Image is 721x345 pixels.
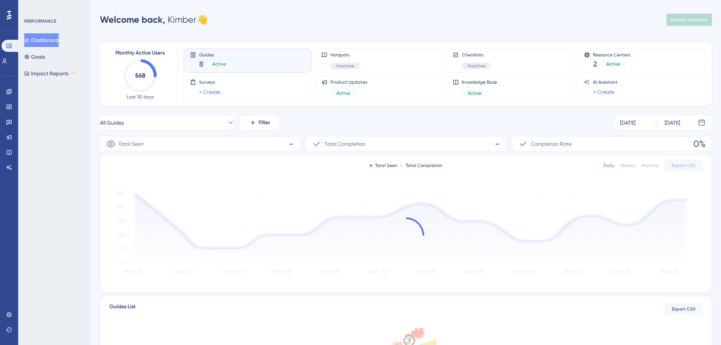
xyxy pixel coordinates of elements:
button: All Guides [100,115,235,130]
div: Monthly [642,162,659,169]
span: 0% [693,138,705,150]
span: Knowledge Base [462,79,497,85]
div: Daily [603,162,614,169]
button: Impact ReportsBETA [24,67,77,80]
span: Guides [199,52,232,57]
span: All Guides [100,118,124,127]
div: Total Completion [400,162,442,169]
span: Surveys [199,79,220,85]
span: Active [606,61,620,67]
span: Publish Changes [671,17,707,23]
button: Export CSV [665,303,702,315]
div: Weekly [620,162,635,169]
button: Goals [24,50,45,64]
span: Export CSV [672,162,696,169]
span: Guides List [109,302,135,316]
span: Inactive [336,63,354,69]
div: [DATE] [665,118,680,127]
span: Total Seen [118,139,144,148]
div: [DATE] [620,118,635,127]
span: Inactive [468,63,485,69]
div: PERFORMANCE [24,18,56,24]
div: Total Seen [370,162,397,169]
div: Kimber 👋 [100,14,208,26]
span: AI Assistant [593,79,618,85]
span: Monthly Active Users [115,48,165,58]
span: - [495,138,500,150]
span: Active [212,61,226,67]
button: Publish Changes [666,14,712,26]
span: Welcome back, [100,14,165,25]
span: Active [336,90,350,96]
div: BETA [70,72,77,75]
span: 8 [199,59,203,69]
text: 568 [135,72,145,79]
span: Filter [259,118,270,127]
span: Active [468,90,481,96]
span: Completion Rate [531,139,572,148]
button: Export CSV [665,159,702,172]
a: + Create [593,87,614,97]
span: Product Updates [330,79,367,85]
span: Export CSV [672,306,696,312]
span: Last 30 days [127,94,154,100]
span: Checklists [462,52,491,58]
button: Dashboard [24,33,59,47]
span: Hotspots [330,52,360,58]
span: 2 [593,59,597,69]
span: Total Completion [324,139,366,148]
a: + Create [199,87,220,97]
span: Resource Centers [593,52,630,57]
button: Filter [241,115,279,130]
span: - [289,138,293,150]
